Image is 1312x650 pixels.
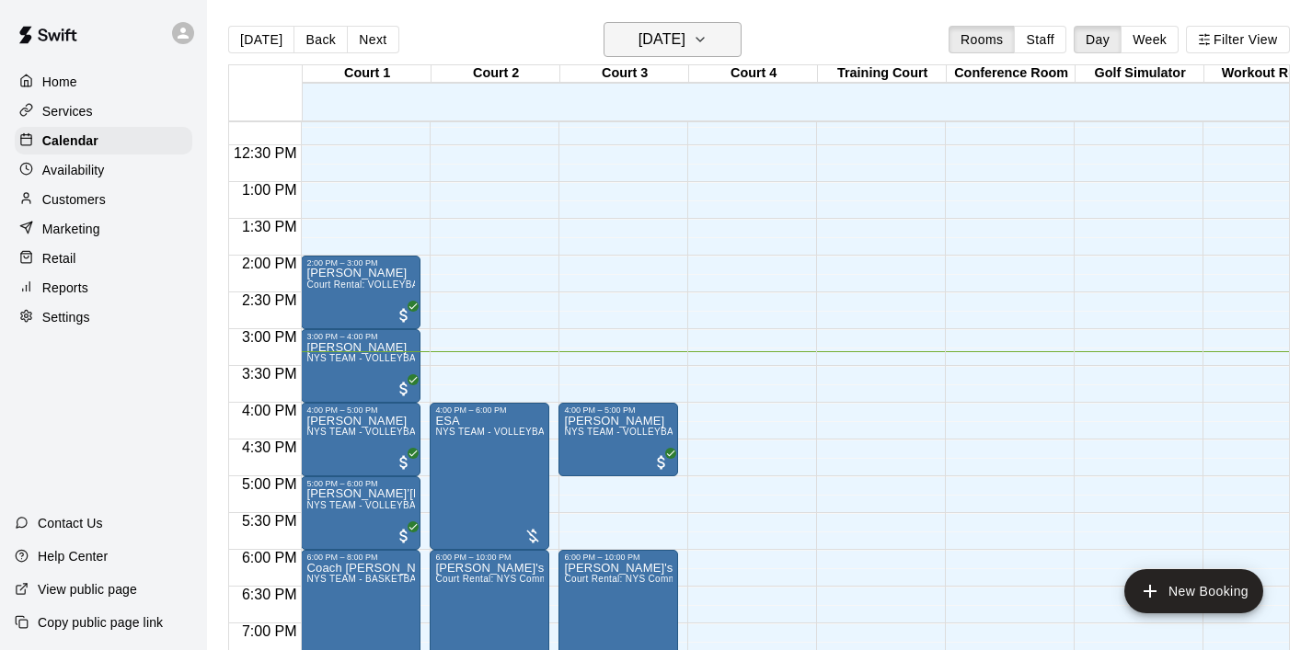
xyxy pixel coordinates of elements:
[604,22,742,57] button: [DATE]
[42,308,90,326] p: Settings
[237,403,302,418] span: 4:00 PM
[306,258,415,268] div: 2:00 PM – 3:00 PM
[395,380,413,398] span: All customers have paid
[947,65,1076,83] div: Conference Room
[306,553,415,562] div: 6:00 PM – 8:00 PM
[237,439,302,455] span: 4:30 PM
[1124,569,1263,613] button: add
[306,279,564,290] span: Court Rental: VOLLEYBALL ([DATE] - [DATE] 8 am - 3 pm)
[42,220,100,238] p: Marketing
[1076,65,1204,83] div: Golf Simulator
[42,249,76,268] p: Retail
[237,182,302,198] span: 1:00 PM
[15,303,192,331] a: Settings
[395,527,413,545] span: All customers have paid
[237,623,302,639] span: 7:00 PM
[15,274,192,302] a: Reports
[435,427,610,437] span: NYS TEAM - VOLLEYBALL (After 3 pm)
[652,453,671,472] span: All customers have paid
[564,553,673,562] div: 6:00 PM – 10:00 PM
[435,405,544,415] div: 4:00 PM – 6:00 PM
[564,574,861,584] span: Court Rental: NYS Community Club / League Volleyball (After 3 pm)
[237,219,302,234] span: 1:30 PM
[42,131,98,150] p: Calendar
[293,26,348,53] button: Back
[949,26,1015,53] button: Rooms
[306,353,481,363] span: NYS TEAM - VOLLEYBALL (After 3 pm)
[237,292,302,308] span: 2:30 PM
[689,65,818,83] div: Court 4
[435,553,544,562] div: 6:00 PM – 10:00 PM
[432,65,560,83] div: Court 2
[237,550,302,565] span: 6:00 PM
[1074,26,1122,53] button: Day
[38,547,108,565] p: Help Center
[306,479,415,488] div: 5:00 PM – 6:00 PM
[228,26,294,53] button: [DATE]
[42,190,106,209] p: Customers
[347,26,398,53] button: Next
[430,403,549,550] div: 4:00 PM – 6:00 PM: ESA
[15,215,192,243] a: Marketing
[15,68,192,96] a: Home
[1186,26,1289,53] button: Filter View
[15,245,192,272] a: Retail
[237,329,302,345] span: 3:00 PM
[15,156,192,184] a: Availability
[1014,26,1066,53] button: Staff
[38,613,163,632] p: Copy public page link
[15,97,192,125] a: Services
[237,256,302,271] span: 2:00 PM
[42,279,88,297] p: Reports
[42,102,93,120] p: Services
[303,65,432,83] div: Court 1
[564,405,673,415] div: 4:00 PM – 5:00 PM
[639,27,685,52] h6: [DATE]
[237,476,302,492] span: 5:00 PM
[435,574,732,584] span: Court Rental: NYS Community Club / League Volleyball (After 3 pm)
[38,514,103,532] p: Contact Us
[395,453,413,472] span: All customers have paid
[306,427,481,437] span: NYS TEAM - VOLLEYBALL (After 3 pm)
[306,574,481,584] span: NYS TEAM - BASKETBALL (After 3 pm)
[237,513,302,529] span: 5:30 PM
[42,73,77,91] p: Home
[301,476,420,550] div: 5:00 PM – 6:00 PM: Jo’Lon Clark
[306,405,415,415] div: 4:00 PM – 5:00 PM
[564,427,739,437] span: NYS TEAM - VOLLEYBALL (After 3 pm)
[237,366,302,382] span: 3:30 PM
[229,145,301,161] span: 12:30 PM
[818,65,947,83] div: Training Court
[301,329,420,403] div: 3:00 PM – 4:00 PM: Jonathan Mai
[560,65,689,83] div: Court 3
[42,161,105,179] p: Availability
[395,306,413,325] span: All customers have paid
[1121,26,1179,53] button: Week
[38,580,137,599] p: View public page
[301,256,420,329] div: 2:00 PM – 3:00 PM: Jonathan Mai
[301,403,420,476] div: 4:00 PM – 5:00 PM: Jonathan Mai
[237,587,302,602] span: 6:30 PM
[306,332,415,341] div: 3:00 PM – 4:00 PM
[558,403,678,476] div: 4:00 PM – 5:00 PM: Nate Cruz
[15,127,192,154] a: Calendar
[15,186,192,213] a: Customers
[306,500,481,510] span: NYS TEAM - VOLLEYBALL (After 3 pm)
